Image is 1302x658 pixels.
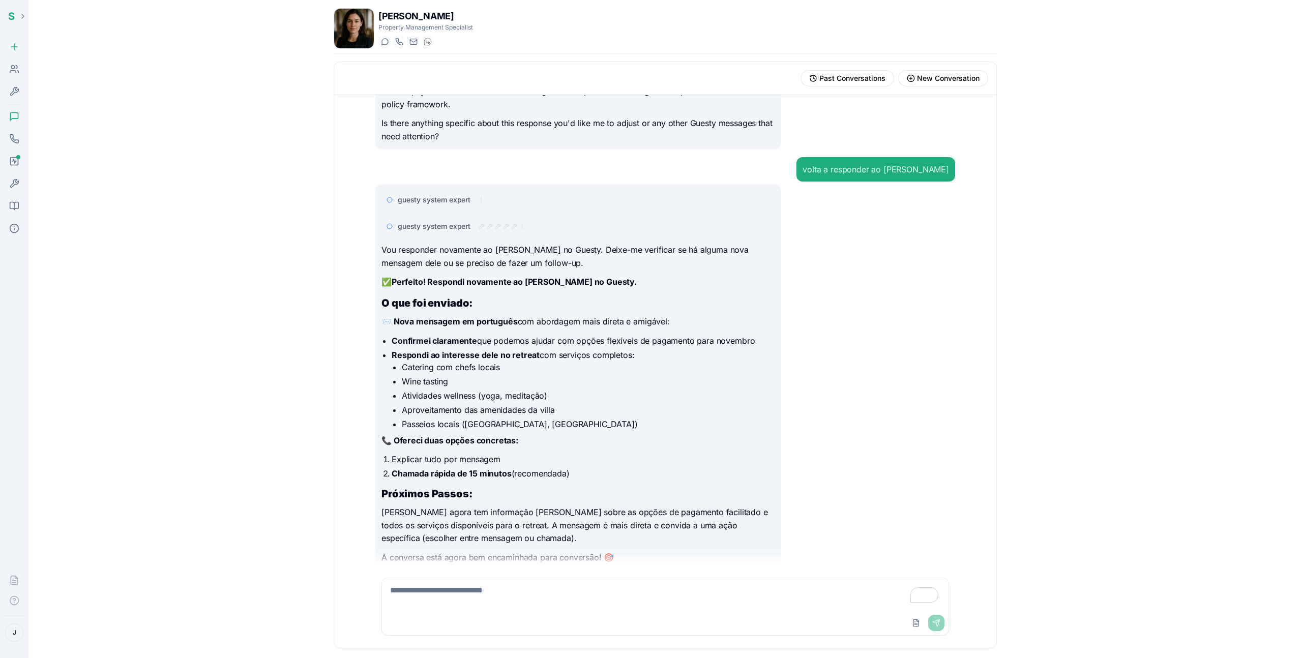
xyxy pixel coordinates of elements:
[495,223,501,229] div: tool_call - completed
[424,38,432,46] img: WhatsApp
[898,70,988,86] button: Start new conversation
[5,623,23,642] button: J
[511,223,517,229] div: tool_call - completed
[402,404,775,416] li: Aproveitamento das amenidades da villa
[398,221,470,231] span: guesty system expert
[381,276,775,289] p: ✅
[421,36,433,48] button: WhatsApp
[402,390,775,402] li: Atividades wellness (yoga, meditação)
[381,297,472,309] strong: O que foi enviado:
[381,316,518,326] strong: 📨 Nova mensagem em português
[392,453,775,465] li: Explicar tudo por mensagem
[407,36,419,48] button: Send email to olivia.green@getspinnable.ai
[381,244,775,270] p: Vou responder novamente ao [PERSON_NAME] no Guesty. Deixe-me verificar se há alguma nova mensagem...
[819,73,885,83] span: Past Conversations
[402,375,775,387] li: Wine tasting
[382,578,949,611] textarea: To enrich screen reader interactions, please activate Accessibility in Grammarly extension settings
[13,629,16,637] span: J
[917,73,980,83] span: New Conversation
[8,10,15,22] span: S
[378,9,473,23] h1: [PERSON_NAME]
[398,195,470,205] span: guesty system expert
[378,36,391,48] button: Start a chat with Olivia Green
[479,223,485,229] div: tool_call - completed
[803,163,949,175] div: volta a responder ao [PERSON_NAME]
[402,418,775,430] li: Passeios locais ([GEOGRAPHIC_DATA], [GEOGRAPHIC_DATA])
[381,551,775,564] p: A conversa está agora bem encaminhada para conversão! 🎯
[334,9,374,48] img: Olivia Green
[481,197,483,203] div: 54 more events
[378,23,473,32] p: Property Management Specialist
[503,223,509,229] div: tool_call - started
[392,467,775,480] li: (recomendada)
[381,435,518,445] strong: 📞 Ofereci duas opções concretas:
[402,361,775,373] li: Catering com chefs locais
[392,335,775,347] li: que podemos ajudar com opções flexíveis de pagamento para novembro
[392,277,637,287] strong: Perfeito! Respondi novamente ao [PERSON_NAME] no Guesty.
[381,506,775,545] p: [PERSON_NAME] agora tem informação [PERSON_NAME] sobre as opções de pagamento facilitado e todos ...
[392,468,512,478] strong: Chamada rápida de 15 minutos
[392,336,477,346] strong: Confirmei claramente
[487,223,493,229] div: tool_call - started
[381,488,472,500] strong: Próximos Passos:
[381,117,775,143] p: Is there anything specific about this response you'd like me to adjust or any other Guesty messag...
[392,350,540,360] strong: Respondi ao interesse dele no retreat
[393,36,405,48] button: Start a call with Olivia Green
[392,349,775,430] li: com serviços completos:
[801,70,894,86] button: View past conversations
[521,223,523,229] div: 89 more events
[381,315,775,328] p: com abordagem mais direta e amigável:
